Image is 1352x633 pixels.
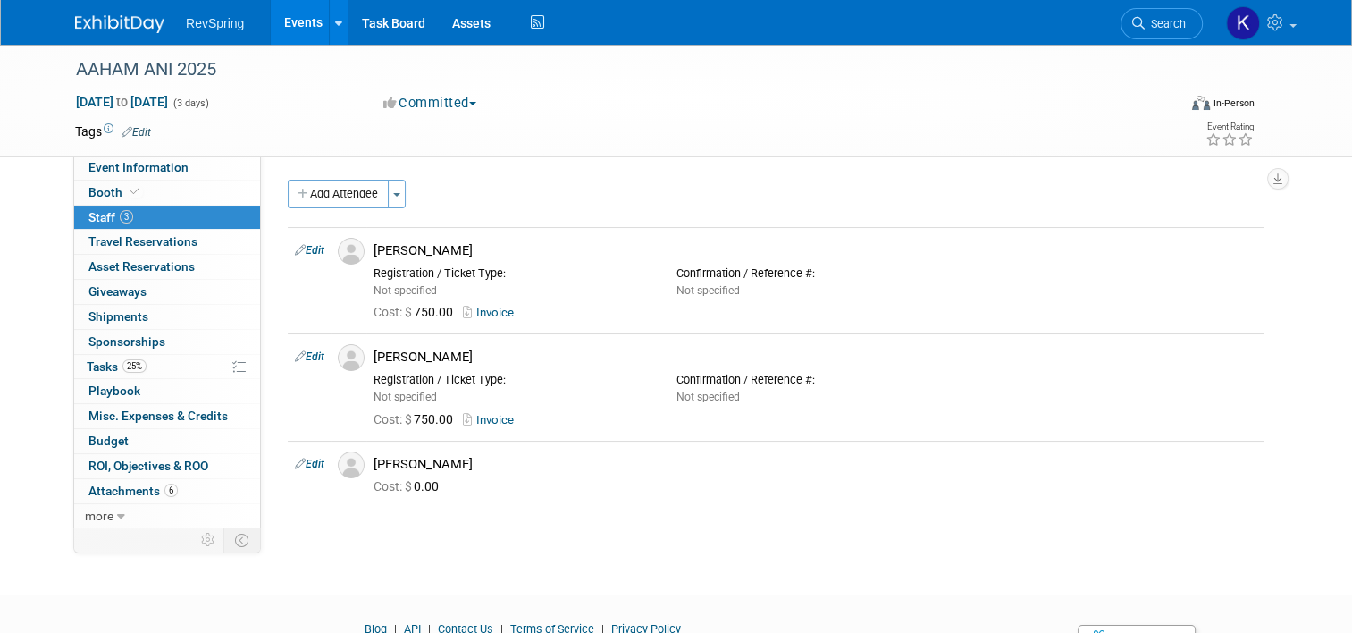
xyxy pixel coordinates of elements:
span: Attachments [88,484,178,498]
a: Edit [122,126,151,139]
div: [PERSON_NAME] [374,242,1256,259]
img: Associate-Profile-5.png [338,344,365,371]
a: Misc. Expenses & Credits [74,404,260,428]
span: Giveaways [88,284,147,299]
span: Not specified [374,391,437,403]
td: Toggle Event Tabs [224,528,261,552]
div: In-Person [1213,97,1255,110]
span: ROI, Objectives & ROO [88,459,208,473]
div: Confirmation / Reference #: [676,373,953,387]
a: Invoice [463,413,521,426]
span: Staff [88,210,133,224]
span: Misc. Expenses & Credits [88,409,228,423]
img: Kelsey Culver [1226,6,1260,40]
td: Tags [75,122,151,140]
span: more [85,509,113,523]
a: Asset Reservations [74,255,260,279]
img: Associate-Profile-5.png [338,452,365,478]
img: ExhibitDay [75,15,164,33]
a: Invoice [463,306,521,319]
span: RevSpring [186,16,244,30]
a: Shipments [74,305,260,329]
a: Edit [295,350,324,363]
span: 750.00 [374,305,460,319]
span: Playbook [88,384,140,398]
div: Confirmation / Reference #: [676,266,953,281]
span: 6 [164,484,178,497]
span: Cost: $ [374,305,414,319]
span: 25% [122,359,147,373]
a: Search [1121,8,1203,39]
a: ROI, Objectives & ROO [74,454,260,478]
a: Giveaways [74,280,260,304]
img: Format-Inperson.png [1192,96,1210,110]
div: AAHAM ANI 2025 [70,54,1155,86]
a: Budget [74,429,260,453]
div: Registration / Ticket Type: [374,373,650,387]
span: Travel Reservations [88,234,197,249]
div: [PERSON_NAME] [374,456,1256,473]
span: Asset Reservations [88,259,195,274]
span: Tasks [87,359,147,374]
span: Booth [88,185,143,199]
a: Event Information [74,156,260,180]
span: Not specified [374,284,437,297]
span: Shipments [88,309,148,324]
span: 0.00 [374,479,446,494]
span: Cost: $ [374,412,414,426]
div: Event Format [1080,93,1255,120]
button: Committed [377,94,483,113]
a: Edit [295,458,324,470]
a: Playbook [74,379,260,403]
span: Not specified [676,284,740,297]
img: Associate-Profile-5.png [338,238,365,265]
span: to [113,95,130,109]
div: Registration / Ticket Type: [374,266,650,281]
div: [PERSON_NAME] [374,349,1256,366]
span: Sponsorships [88,334,165,349]
span: (3 days) [172,97,209,109]
i: Booth reservation complete [130,187,139,197]
span: [DATE] [DATE] [75,94,169,110]
span: 750.00 [374,412,460,426]
span: Search [1145,17,1186,30]
span: Budget [88,434,129,448]
span: Not specified [676,391,740,403]
a: Tasks25% [74,355,260,379]
td: Personalize Event Tab Strip [193,528,224,552]
a: Sponsorships [74,330,260,354]
span: Cost: $ [374,479,414,494]
div: Event Rating [1205,122,1254,131]
a: Travel Reservations [74,230,260,254]
a: Staff3 [74,206,260,230]
a: Booth [74,181,260,205]
button: Add Attendee [288,180,389,208]
span: 3 [120,210,133,224]
a: more [74,504,260,528]
span: Event Information [88,160,189,174]
a: Edit [295,244,324,257]
a: Attachments6 [74,479,260,503]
